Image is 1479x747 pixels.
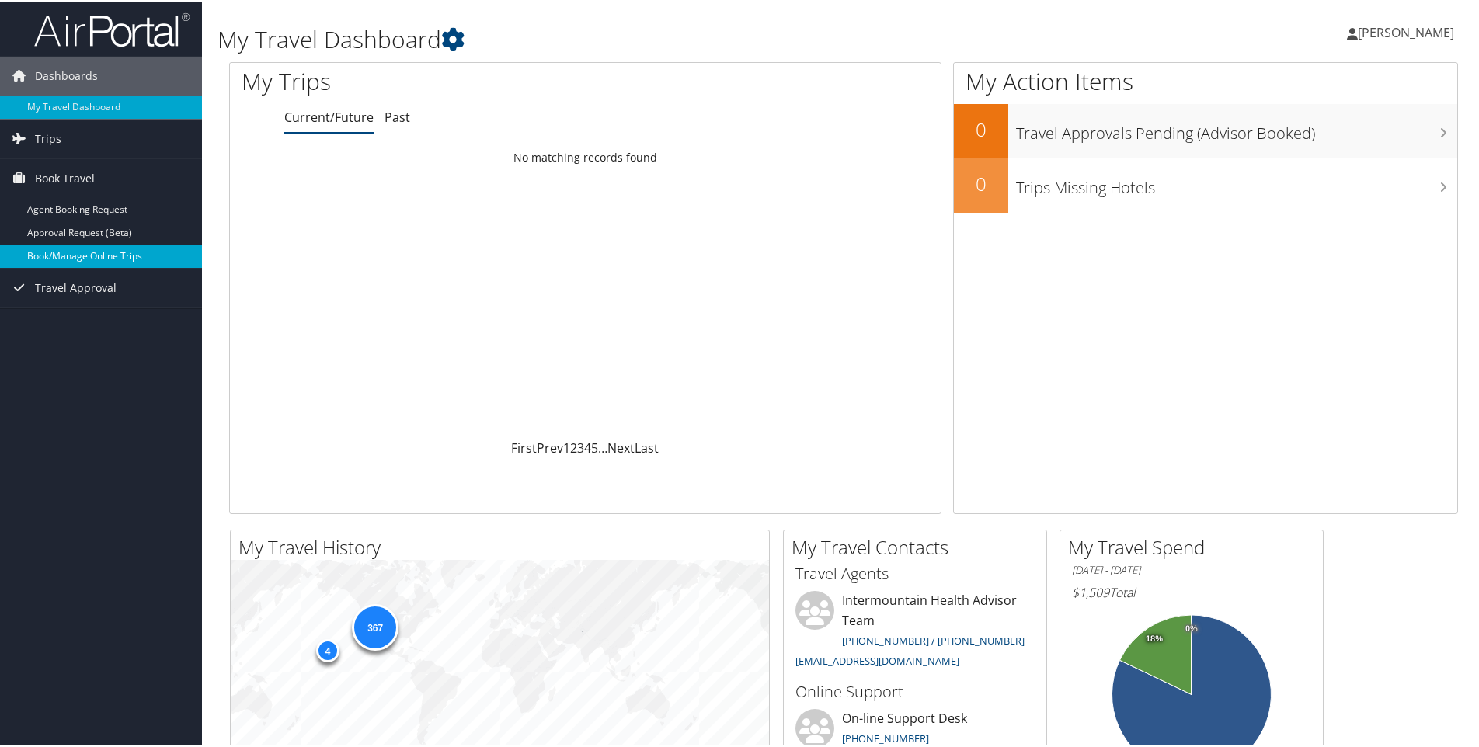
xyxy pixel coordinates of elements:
tspan: 18% [1146,633,1163,642]
h1: My Travel Dashboard [217,22,1053,54]
a: 1 [563,438,570,455]
h2: My Travel Contacts [792,533,1046,559]
a: 3 [577,438,584,455]
h3: Trips Missing Hotels [1016,168,1457,197]
a: 0Travel Approvals Pending (Advisor Booked) [954,102,1457,157]
a: Past [385,107,410,124]
h3: Travel Approvals Pending (Advisor Booked) [1016,113,1457,143]
li: Intermountain Health Advisor Team [788,589,1042,672]
h2: 0 [954,115,1008,141]
span: … [598,438,607,455]
h2: 0 [954,169,1008,196]
div: 367 [352,603,398,649]
img: airportal-logo.png [34,10,190,47]
span: $1,509 [1072,582,1109,599]
span: [PERSON_NAME] [1358,23,1454,40]
div: 4 [316,637,339,660]
a: [PHONE_NUMBER] / [PHONE_NUMBER] [842,632,1025,646]
h3: Online Support [795,679,1035,701]
a: Next [607,438,635,455]
a: First [511,438,537,455]
a: Prev [537,438,563,455]
a: Current/Future [284,107,374,124]
span: Trips [35,118,61,157]
span: Dashboards [35,55,98,94]
a: Last [635,438,659,455]
h3: Travel Agents [795,561,1035,583]
h1: My Action Items [954,64,1457,96]
h1: My Trips [242,64,633,96]
span: Travel Approval [35,267,117,306]
td: No matching records found [230,142,941,170]
a: 4 [584,438,591,455]
h6: Total [1072,582,1311,599]
a: 2 [570,438,577,455]
span: Book Travel [35,158,95,196]
tspan: 0% [1185,623,1198,632]
h2: My Travel History [238,533,769,559]
h2: My Travel Spend [1068,533,1323,559]
h6: [DATE] - [DATE] [1072,561,1311,576]
a: [PHONE_NUMBER] [842,730,929,744]
a: 0Trips Missing Hotels [954,157,1457,211]
a: [PERSON_NAME] [1347,8,1470,54]
a: 5 [591,438,598,455]
a: [EMAIL_ADDRESS][DOMAIN_NAME] [795,652,959,666]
